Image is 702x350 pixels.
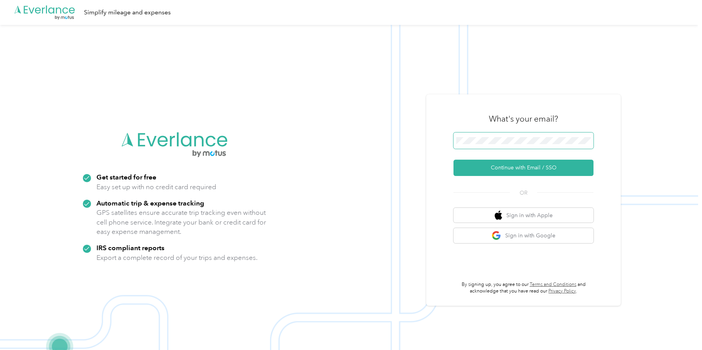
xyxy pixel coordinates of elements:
[96,199,204,207] strong: Automatic trip & expense tracking
[530,282,576,287] a: Terms and Conditions
[96,253,257,263] p: Export a complete record of your trips and expenses.
[96,244,165,252] strong: IRS compliant reports
[84,8,171,17] div: Simplify mileage and expenses
[548,288,576,294] a: Privacy Policy
[453,281,593,295] p: By signing up, you agree to our and acknowledge that you have read our .
[453,208,593,223] button: apple logoSign in with Apple
[453,160,593,176] button: Continue with Email / SSO
[453,228,593,243] button: google logoSign in with Google
[489,113,558,124] h3: What's your email?
[96,182,216,192] p: Easy set up with no credit card required
[492,231,501,240] img: google logo
[96,208,266,237] p: GPS satellites ensure accurate trip tracking even without cell phone service. Integrate your bank...
[96,173,156,181] strong: Get started for free
[658,306,702,350] iframe: Everlance-gr Chat Button Frame
[510,189,537,197] span: OR
[495,211,502,220] img: apple logo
